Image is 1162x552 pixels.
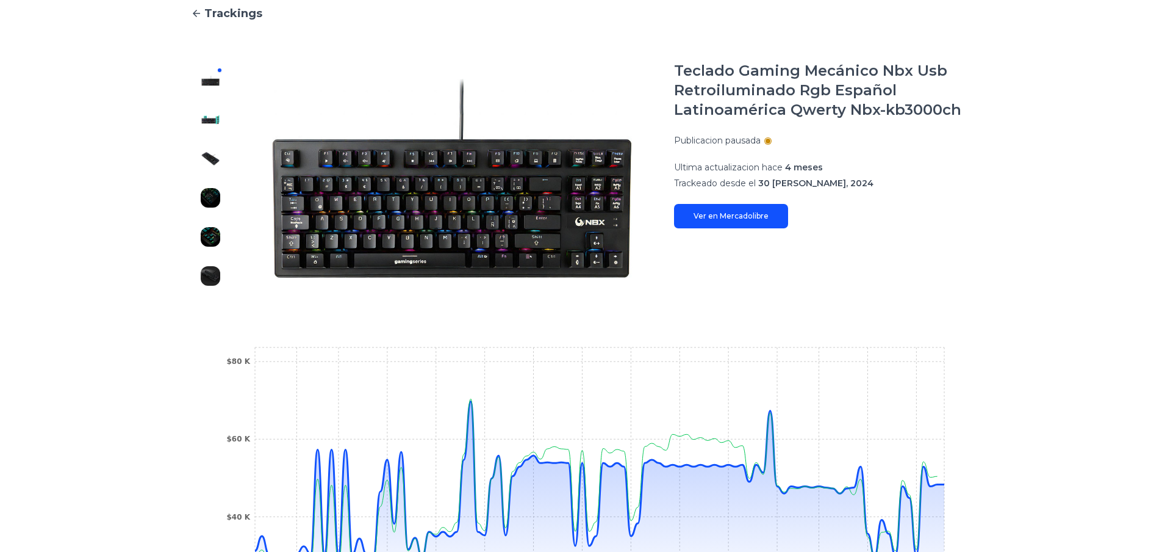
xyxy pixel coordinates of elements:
a: Ver en Mercadolibre [674,204,788,228]
img: Teclado Gaming Mecánico Nbx Usb Retroiluminado Rgb Español Latinoamérica Qwerty Nbx-kb3000ch [201,71,220,90]
span: Trackings [204,5,262,22]
a: Trackings [191,5,972,22]
span: 4 meses [785,162,823,173]
h1: Teclado Gaming Mecánico Nbx Usb Retroiluminado Rgb Español Latinoamérica Qwerty Nbx-kb3000ch [674,61,972,120]
tspan: $40 K [226,513,250,521]
img: Teclado Gaming Mecánico Nbx Usb Retroiluminado Rgb Español Latinoamérica Qwerty Nbx-kb3000ch [201,227,220,247]
img: Teclado Gaming Mecánico Nbx Usb Retroiluminado Rgb Español Latinoamérica Qwerty Nbx-kb3000ch [201,188,220,208]
tspan: $80 K [226,357,250,366]
tspan: $60 K [226,435,250,443]
p: Publicacion pausada [674,134,761,147]
img: Teclado Gaming Mecánico Nbx Usb Retroiluminado Rgb Español Latinoamérica Qwerty Nbx-kb3000ch [201,266,220,286]
span: 30 [PERSON_NAME], 2024 [758,178,873,189]
img: Teclado Gaming Mecánico Nbx Usb Retroiluminado Rgb Español Latinoamérica Qwerty Nbx-kb3000ch [254,61,650,296]
img: Teclado Gaming Mecánico Nbx Usb Retroiluminado Rgb Español Latinoamérica Qwerty Nbx-kb3000ch [201,110,220,129]
span: Ultima actualizacion hace [674,162,783,173]
span: Trackeado desde el [674,178,756,189]
img: Teclado Gaming Mecánico Nbx Usb Retroiluminado Rgb Español Latinoamérica Qwerty Nbx-kb3000ch [201,149,220,169]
